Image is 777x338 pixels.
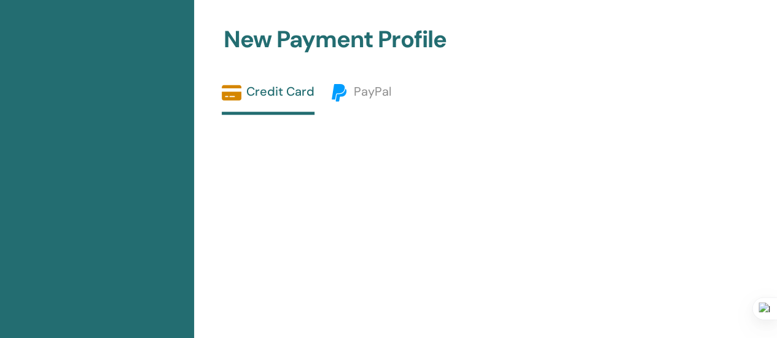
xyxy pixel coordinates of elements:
img: paypal.svg [329,83,349,102]
img: credit-card-solid.svg [222,83,241,102]
span: PayPal [354,83,391,99]
a: Credit Card [222,83,314,115]
h2: New Payment Profile [216,26,689,54]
